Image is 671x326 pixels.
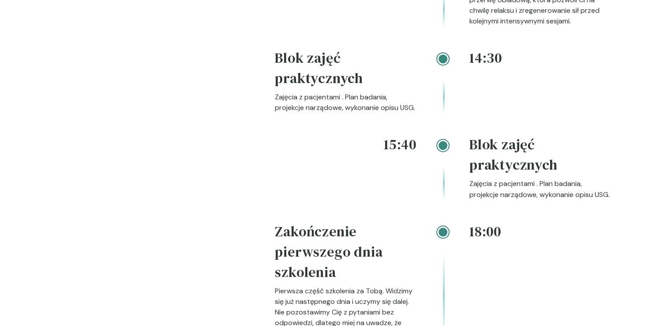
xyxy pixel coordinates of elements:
p: Zajęcia z pacjentami . Plan badania, projekcje narządowe, wykonanie opisu USG. [469,178,611,200]
p: Zajęcia z pacjentami . Plan badania, projekcje narządowe, wykonanie opisu USG. [275,92,416,113]
h4: Blok zajęć praktycznych [275,48,416,92]
p: Pierwsza część szkolenia za Tobą. Widzimy się już następnego dnia i uczymy się dalej. [275,285,416,307]
h4: Zakończenie pierwszego dnia szkolenia [275,221,416,285]
h4: 14:30 [469,48,611,68]
h4: 15:40 [275,134,416,155]
h4: 18:00 [469,221,611,241]
h4: Blok zajęć praktycznych [469,134,611,178]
